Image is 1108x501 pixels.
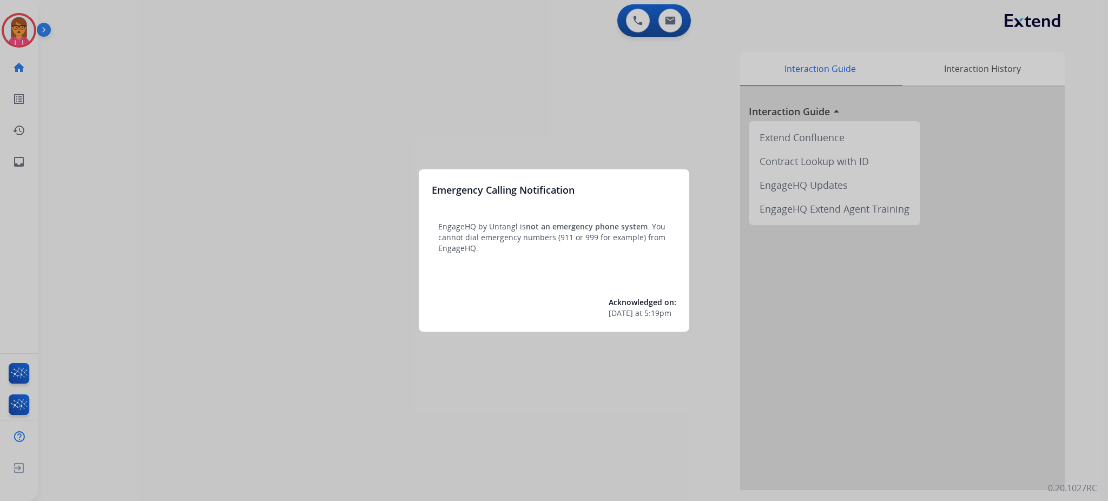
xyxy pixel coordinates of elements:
[1048,482,1097,495] p: 0.20.1027RC
[609,308,676,319] div: at
[526,221,648,232] span: not an emergency phone system
[432,182,575,197] h3: Emergency Calling Notification
[644,308,671,319] span: 5:19pm
[609,308,633,319] span: [DATE]
[609,297,676,307] span: Acknowledged on:
[438,221,670,254] p: EngageHQ by Untangl is . You cannot dial emergency numbers (911 or 999 for example) from EngageHQ.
